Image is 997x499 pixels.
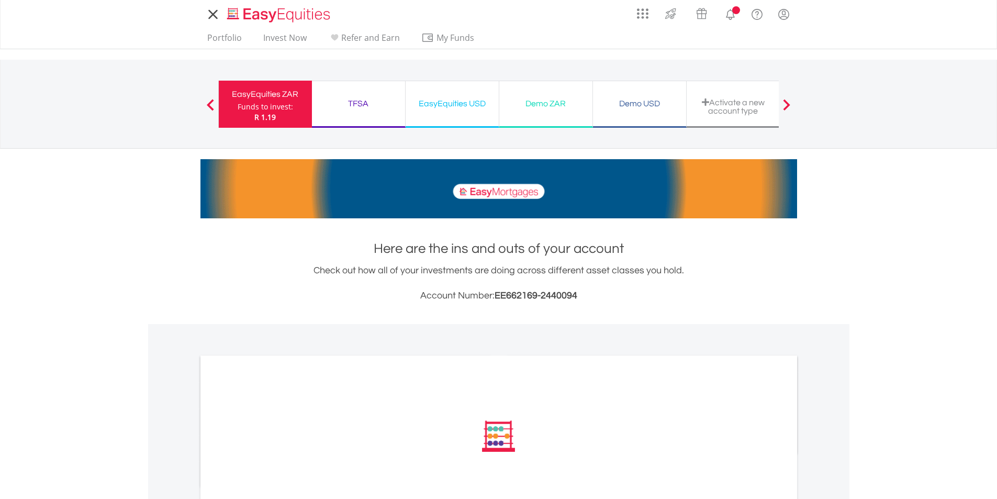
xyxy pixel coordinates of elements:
span: EE662169-2440094 [495,291,577,301]
img: vouchers-v2.svg [693,5,710,22]
div: Funds to invest: [238,102,293,112]
div: Check out how all of your investments are doing across different asset classes you hold. [200,263,797,303]
img: EasyMortage Promotion Banner [200,159,797,218]
span: Refer and Earn [341,32,400,43]
a: Home page [223,3,334,24]
a: Invest Now [259,32,311,49]
div: Activate a new account type [693,98,774,115]
a: AppsGrid [630,3,655,19]
span: R 1.19 [254,112,276,122]
a: Notifications [717,3,744,24]
h1: Here are the ins and outs of your account [200,239,797,258]
div: Demo USD [599,96,680,111]
div: TFSA [318,96,399,111]
img: grid-menu-icon.svg [637,8,648,19]
a: My Profile [770,3,797,26]
a: Vouchers [686,3,717,22]
h3: Account Number: [200,289,797,303]
span: My Funds [421,31,490,45]
a: Portfolio [203,32,246,49]
div: EasyEquities USD [412,96,492,111]
div: Demo ZAR [506,96,586,111]
a: Refer and Earn [324,32,404,49]
img: EasyEquities_Logo.png [225,6,334,24]
img: thrive-v2.svg [662,5,679,22]
a: FAQ's and Support [744,3,770,24]
div: EasyEquities ZAR [225,87,306,102]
